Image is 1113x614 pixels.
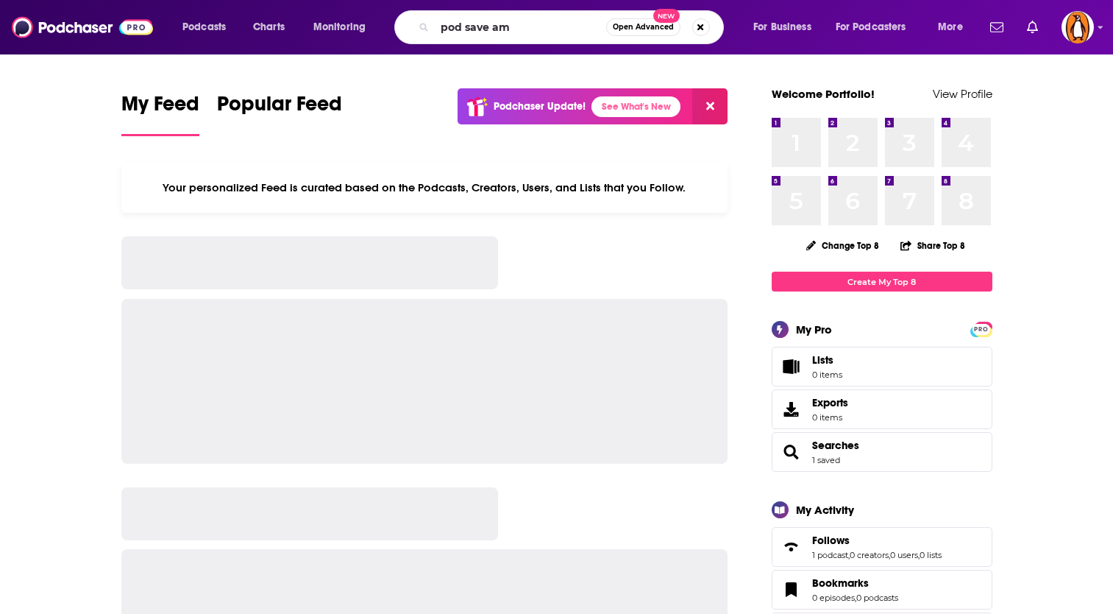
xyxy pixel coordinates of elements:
[653,9,680,23] span: New
[753,17,811,38] span: For Business
[121,91,199,136] a: My Feed
[772,347,992,387] a: Lists
[972,324,990,335] span: PRO
[408,10,738,44] div: Search podcasts, credits, & more...
[121,91,199,125] span: My Feed
[812,353,833,367] span: Lists
[812,439,859,452] a: Searches
[856,593,898,603] a: 0 podcasts
[890,550,918,560] a: 0 users
[253,17,285,38] span: Charts
[889,550,890,560] span: ,
[918,550,920,560] span: ,
[796,503,854,517] div: My Activity
[12,13,153,41] img: Podchaser - Follow, Share and Rate Podcasts
[591,96,680,117] a: See What's New
[812,576,898,590] a: Bookmarks
[855,593,856,603] span: ,
[826,15,928,39] button: open menu
[933,87,992,101] a: View Profile
[1062,11,1094,43] span: Logged in as penguin_portfolio
[777,399,806,420] span: Exports
[613,24,674,31] span: Open Advanced
[938,17,963,38] span: More
[772,527,992,567] span: Follows
[121,163,728,213] div: Your personalized Feed is curated based on the Podcasts, Creators, Users, and Lists that you Follow.
[777,537,806,557] a: Follows
[812,353,842,367] span: Lists
[172,15,245,39] button: open menu
[743,15,830,39] button: open menu
[606,18,680,36] button: Open AdvancedNew
[1021,15,1044,40] a: Show notifications dropdown
[812,593,855,603] a: 0 episodes
[772,432,992,472] span: Searches
[812,370,842,380] span: 0 items
[797,236,889,255] button: Change Top 8
[900,231,966,260] button: Share Top 8
[920,550,942,560] a: 0 lists
[243,15,294,39] a: Charts
[772,87,875,101] a: Welcome Portfolio!
[303,15,385,39] button: open menu
[772,389,992,429] a: Exports
[812,396,848,409] span: Exports
[812,550,848,560] a: 1 podcast
[777,356,806,377] span: Lists
[812,534,942,547] a: Follows
[217,91,342,125] span: Popular Feed
[812,534,850,547] span: Follows
[777,579,806,600] a: Bookmarks
[772,272,992,292] a: Create My Top 8
[928,15,981,39] button: open menu
[494,100,586,113] p: Podchaser Update!
[836,17,906,38] span: For Podcasters
[217,91,342,136] a: Popular Feed
[796,322,832,336] div: My Pro
[812,412,848,423] span: 0 items
[848,550,850,560] span: ,
[850,550,889,560] a: 0 creators
[1062,11,1094,43] button: Show profile menu
[777,442,806,462] a: Searches
[984,15,1009,40] a: Show notifications dropdown
[182,17,226,38] span: Podcasts
[972,323,990,334] a: PRO
[435,15,606,39] input: Search podcasts, credits, & more...
[313,17,366,38] span: Monitoring
[812,576,869,590] span: Bookmarks
[772,570,992,610] span: Bookmarks
[1062,11,1094,43] img: User Profile
[812,455,840,465] a: 1 saved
